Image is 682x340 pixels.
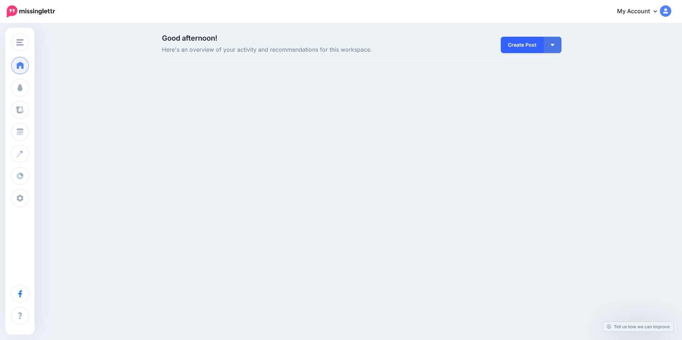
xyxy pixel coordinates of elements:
span: Good afternoon! [162,34,217,42]
a: Create Post [501,37,544,53]
img: arrow-down-white.png [551,44,554,46]
img: menu.png [16,39,24,46]
a: My Account [610,3,671,20]
a: Tell us how we can improve [603,322,673,331]
span: Here's an overview of your activity and recommendations for this workspace. [162,45,425,55]
img: Missinglettr [7,5,55,17]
